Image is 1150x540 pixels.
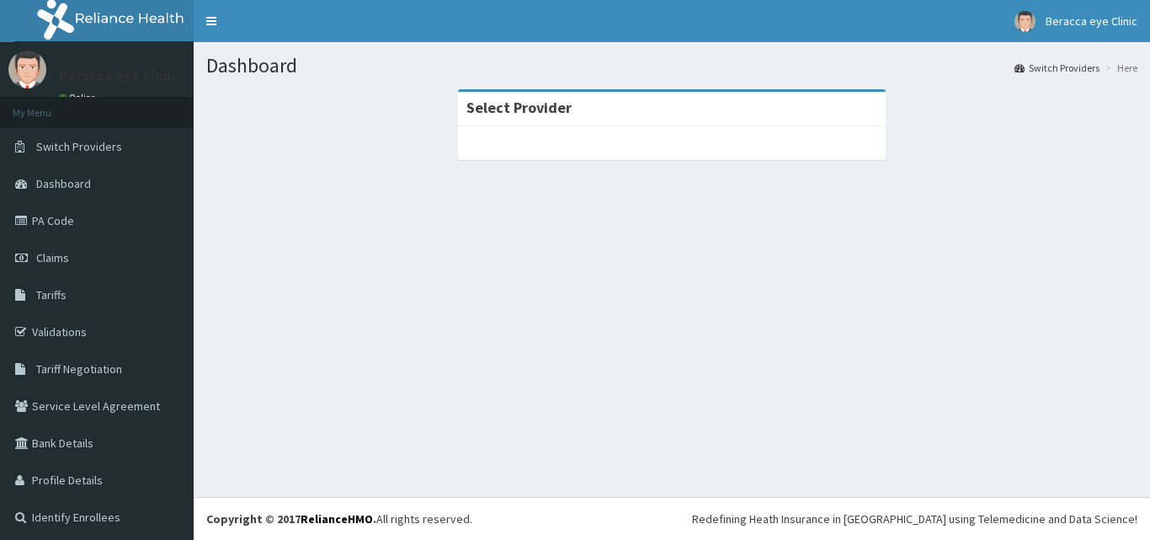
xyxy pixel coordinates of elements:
li: Here [1101,61,1137,75]
div: Redefining Heath Insurance in [GEOGRAPHIC_DATA] using Telemedicine and Data Science! [692,511,1137,527]
span: Dashboard [36,176,91,191]
span: Claims [36,250,69,265]
p: Beracca eye Clinic [59,68,178,83]
img: User Image [8,51,46,88]
span: Tariff Negotiation [36,361,122,377]
span: Switch Providers [36,139,122,154]
footer: All rights reserved. [194,497,1150,540]
span: Tariffs [36,287,67,302]
a: Switch Providers [1014,61,1099,75]
a: RelianceHMO [301,511,373,527]
h1: Dashboard [206,55,1137,77]
a: Online [59,92,99,104]
span: Beracca eye Clinic [1046,13,1137,29]
strong: Select Provider [466,98,572,117]
strong: Copyright © 2017 . [206,511,376,527]
img: User Image [1014,11,1036,32]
